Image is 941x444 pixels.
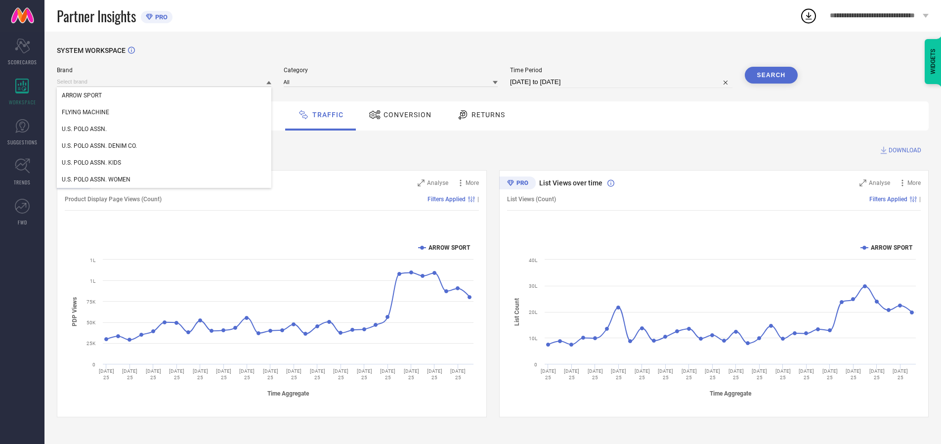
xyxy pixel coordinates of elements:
[57,67,271,74] span: Brand
[57,6,136,26] span: Partner Insights
[728,368,743,380] text: [DATE] 25
[57,137,271,154] div: U.S. POLO ASSN. DENIM CO.
[312,111,343,119] span: Traffic
[86,320,96,325] text: 50K
[466,179,479,186] span: More
[62,142,137,149] span: U.S. POLO ASSN. DENIM CO.
[799,368,814,380] text: [DATE] 25
[418,179,425,186] svg: Zoom
[534,362,537,367] text: 0
[859,179,866,186] svg: Zoom
[284,67,498,74] span: Category
[658,368,673,380] text: [DATE] 25
[869,179,890,186] span: Analyse
[8,58,37,66] span: SCORECARDS
[529,283,538,289] text: 30L
[384,111,431,119] span: Conversion
[216,368,231,380] text: [DATE] 25
[705,368,720,380] text: [DATE] 25
[9,98,36,106] span: WORKSPACE
[57,171,271,188] div: U.S. POLO ASSN. WOMEN
[871,244,913,251] text: ARROW SPORT
[239,368,255,380] text: [DATE] 25
[57,87,271,104] div: ARROW SPORT
[634,368,649,380] text: [DATE] 25
[800,7,817,25] div: Open download list
[681,368,696,380] text: [DATE] 25
[513,298,520,325] tspan: List Count
[62,109,109,116] span: FLYING MACHINE
[889,145,921,155] span: DOWNLOAD
[510,76,732,88] input: Select time period
[14,178,31,186] span: TRENDS
[92,362,95,367] text: 0
[380,368,395,380] text: [DATE] 25
[510,67,732,74] span: Time Period
[846,368,861,380] text: [DATE] 25
[310,368,325,380] text: [DATE] 25
[99,368,114,380] text: [DATE] 25
[57,121,271,137] div: U.S. POLO ASSN.
[427,368,442,380] text: [DATE] 25
[822,368,837,380] text: [DATE] 25
[90,258,96,263] text: 1L
[477,196,479,203] span: |
[86,299,96,305] text: 75K
[529,336,538,341] text: 10L
[540,368,556,380] text: [DATE] 25
[65,196,162,203] span: Product Display Page Views (Count)
[611,368,626,380] text: [DATE] 25
[57,154,271,171] div: U.S. POLO ASSN. KIDS
[404,368,419,380] text: [DATE] 25
[169,368,184,380] text: [DATE] 25
[267,390,309,397] tspan: Time Aggregate
[146,368,161,380] text: [DATE] 25
[529,310,538,315] text: 20L
[122,368,137,380] text: [DATE] 25
[62,176,130,183] span: U.S. POLO ASSN. WOMEN
[62,126,107,133] span: U.S. POLO ASSN.
[529,258,538,263] text: 40L
[907,179,921,186] span: More
[775,368,790,380] text: [DATE] 25
[471,111,505,119] span: Returns
[587,368,602,380] text: [DATE] 25
[869,196,907,203] span: Filters Applied
[7,138,38,146] span: SUGGESTIONS
[57,104,271,121] div: FLYING MACHINE
[86,341,96,346] text: 25K
[919,196,921,203] span: |
[90,278,96,284] text: 1L
[745,67,798,84] button: Search
[539,179,602,187] span: List Views over time
[450,368,466,380] text: [DATE] 25
[263,368,278,380] text: [DATE] 25
[357,368,372,380] text: [DATE] 25
[62,92,102,99] span: ARROW SPORT
[709,390,751,397] tspan: Time Aggregate
[869,368,884,380] text: [DATE] 25
[428,196,466,203] span: Filters Applied
[286,368,301,380] text: [DATE] 25
[193,368,208,380] text: [DATE] 25
[427,179,448,186] span: Analyse
[499,177,536,191] div: Premium
[57,46,126,54] span: SYSTEM WORKSPACE
[507,196,556,203] span: List Views (Count)
[333,368,348,380] text: [DATE] 25
[752,368,767,380] text: [DATE] 25
[153,13,168,21] span: PRO
[18,219,27,226] span: FWD
[893,368,908,380] text: [DATE] 25
[62,159,121,166] span: U.S. POLO ASSN. KIDS
[57,77,271,87] input: Select brand
[428,244,470,251] text: ARROW SPORT
[71,297,78,326] tspan: PDP Views
[564,368,579,380] text: [DATE] 25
